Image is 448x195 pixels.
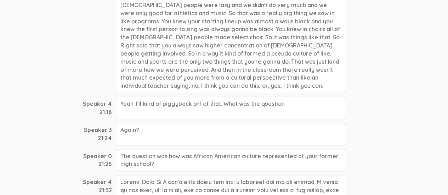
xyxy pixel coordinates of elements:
[83,100,112,108] div: Speaker 4
[116,149,346,172] div: The question was how was African American culture represented at your former high school?
[116,97,346,119] div: Yeah. I'll kind of piggyback off of that. What was the question
[83,134,112,142] div: 21:24
[413,161,448,195] iframe: Chat Widget
[83,152,112,160] div: Speaker 0
[83,160,112,168] div: 21:26
[83,126,112,134] div: Speaker 3
[83,178,112,186] div: Speaker 4
[83,108,112,116] div: 21:18
[116,123,346,145] div: Again?
[83,186,112,194] div: 21:32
